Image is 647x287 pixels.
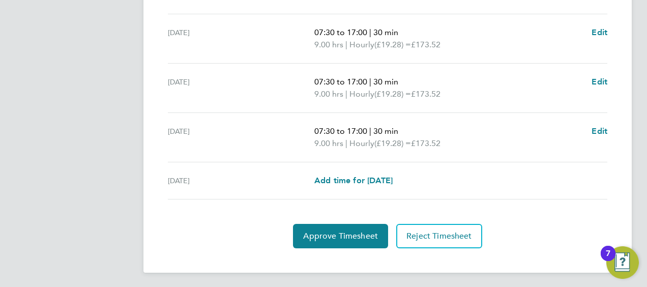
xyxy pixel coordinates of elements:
[168,175,314,187] div: [DATE]
[374,89,411,99] span: (£19.28) =
[314,77,367,87] span: 07:30 to 17:00
[373,126,398,136] span: 30 min
[168,26,314,51] div: [DATE]
[592,77,607,87] span: Edit
[314,40,343,49] span: 9.00 hrs
[168,76,314,100] div: [DATE]
[592,27,607,37] span: Edit
[314,138,343,148] span: 9.00 hrs
[349,39,374,51] span: Hourly
[411,89,440,99] span: £173.52
[314,89,343,99] span: 9.00 hrs
[314,175,393,187] a: Add time for [DATE]
[349,88,374,100] span: Hourly
[606,253,610,267] div: 7
[293,224,388,248] button: Approve Timesheet
[314,126,367,136] span: 07:30 to 17:00
[606,246,639,279] button: Open Resource Center, 7 new notifications
[345,138,347,148] span: |
[592,26,607,39] a: Edit
[303,231,378,241] span: Approve Timesheet
[411,138,440,148] span: £173.52
[592,126,607,136] span: Edit
[349,137,374,150] span: Hourly
[374,40,411,49] span: (£19.28) =
[592,125,607,137] a: Edit
[406,231,472,241] span: Reject Timesheet
[168,125,314,150] div: [DATE]
[592,76,607,88] a: Edit
[314,176,393,185] span: Add time for [DATE]
[373,27,398,37] span: 30 min
[369,126,371,136] span: |
[369,77,371,87] span: |
[369,27,371,37] span: |
[411,40,440,49] span: £173.52
[374,138,411,148] span: (£19.28) =
[345,40,347,49] span: |
[345,89,347,99] span: |
[314,27,367,37] span: 07:30 to 17:00
[373,77,398,87] span: 30 min
[396,224,482,248] button: Reject Timesheet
